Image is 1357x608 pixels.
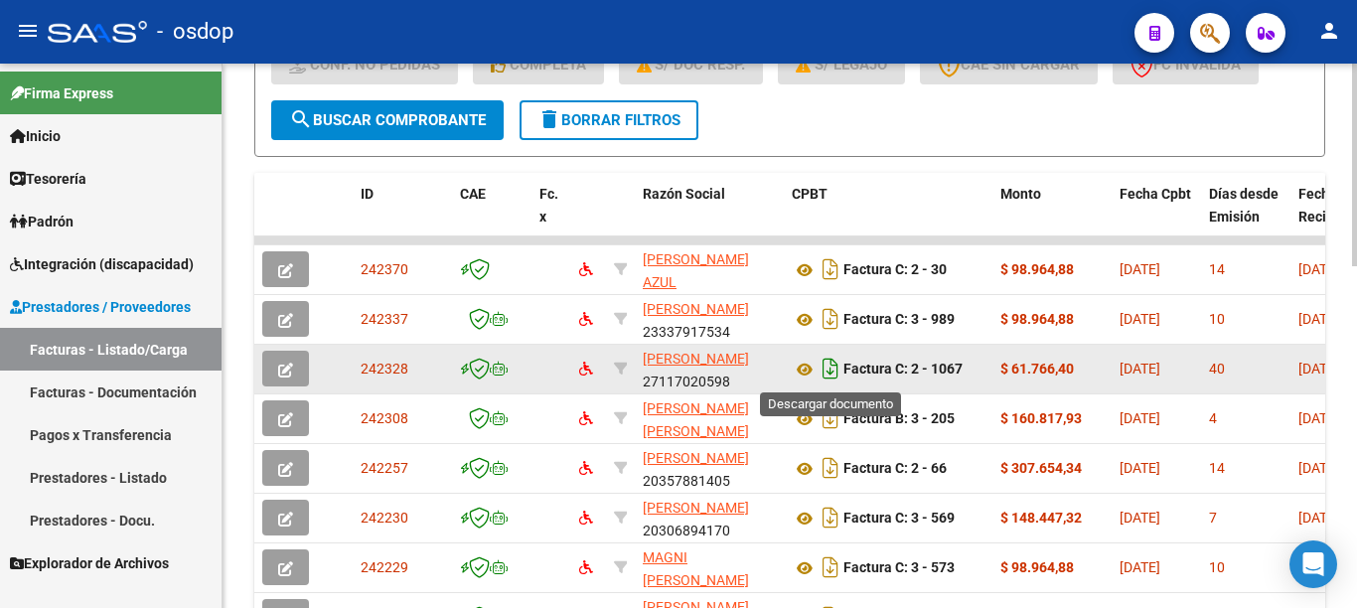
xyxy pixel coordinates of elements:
button: Borrar Filtros [520,100,698,140]
span: 14 [1209,460,1225,476]
i: Descargar documento [818,353,843,384]
span: Conf. no pedidas [289,56,440,74]
span: S/ Doc Resp. [637,56,746,74]
span: [DATE] [1298,261,1339,277]
span: 242308 [361,410,408,426]
i: Descargar documento [818,551,843,583]
button: S/ Doc Resp. [619,45,764,84]
span: CAE SIN CARGAR [938,56,1080,74]
span: [DATE] [1120,361,1160,377]
span: [PERSON_NAME] [643,351,749,367]
span: [DATE] [1120,460,1160,476]
i: Descargar documento [818,253,843,285]
span: [PERSON_NAME] [643,301,749,317]
span: CPBT [792,186,828,202]
button: Buscar Comprobante [271,100,504,140]
button: S/ legajo [778,45,905,84]
datatable-header-cell: ID [353,173,452,260]
strong: $ 148.447,32 [1000,510,1082,526]
datatable-header-cell: Fecha Cpbt [1112,173,1201,260]
datatable-header-cell: CAE [452,173,531,260]
datatable-header-cell: Monto [992,173,1112,260]
strong: $ 307.654,34 [1000,460,1082,476]
span: FC Inválida [1131,56,1241,74]
datatable-header-cell: CPBT [784,173,992,260]
span: Integración (discapacidad) [10,253,194,275]
mat-icon: menu [16,19,40,43]
strong: $ 61.766,40 [1000,361,1074,377]
span: Buscar Comprobante [289,111,486,129]
span: [DATE] [1298,460,1339,476]
strong: Factura C: 3 - 569 [843,511,955,527]
div: 27117020598 [643,348,776,389]
span: Fc. x [539,186,558,225]
div: 20306894170 [643,497,776,538]
datatable-header-cell: Razón Social [635,173,784,260]
strong: $ 98.964,88 [1000,559,1074,575]
span: Completa [491,56,586,74]
mat-icon: search [289,107,313,131]
strong: $ 160.817,93 [1000,410,1082,426]
span: Fecha Recibido [1298,186,1354,225]
span: 40 [1209,361,1225,377]
span: [DATE] [1120,410,1160,426]
span: [PERSON_NAME] [643,500,749,516]
span: - osdop [157,10,233,54]
span: [PERSON_NAME] [643,450,749,466]
strong: Factura C: 2 - 66 [843,461,947,477]
i: Descargar documento [818,452,843,484]
div: 27406891238 [643,248,776,290]
span: S/ legajo [796,56,887,74]
i: Descargar documento [818,303,843,335]
div: 23337917534 [643,298,776,340]
span: 242328 [361,361,408,377]
i: Descargar documento [818,402,843,434]
div: 27345428882 [643,546,776,588]
span: Explorador de Archivos [10,552,169,574]
span: Días desde Emisión [1209,186,1279,225]
span: ID [361,186,374,202]
span: [DATE] [1298,510,1339,526]
span: Padrón [10,211,74,232]
span: 10 [1209,559,1225,575]
span: Prestadores / Proveedores [10,296,191,318]
strong: Factura C: 2 - 30 [843,262,947,278]
datatable-header-cell: Días desde Emisión [1201,173,1290,260]
strong: Factura C: 2 - 1067 [843,362,963,378]
span: [DATE] [1120,510,1160,526]
button: Completa [473,45,604,84]
mat-icon: delete [537,107,561,131]
mat-icon: person [1317,19,1341,43]
button: CAE SIN CARGAR [920,45,1098,84]
strong: Factura C: 3 - 989 [843,312,955,328]
span: [DATE] [1298,311,1339,327]
strong: Factura B: 3 - 205 [843,411,955,427]
span: Razón Social [643,186,725,202]
span: 10 [1209,311,1225,327]
span: MAGNI [PERSON_NAME] [643,549,749,588]
span: 242337 [361,311,408,327]
strong: $ 98.964,88 [1000,261,1074,277]
div: 20364068663 [643,397,776,439]
strong: $ 98.964,88 [1000,311,1074,327]
strong: Factura C: 3 - 573 [843,560,955,576]
i: Descargar documento [818,502,843,533]
span: Borrar Filtros [537,111,680,129]
span: CAE [460,186,486,202]
span: Firma Express [10,82,113,104]
span: [DATE] [1298,361,1339,377]
div: 20357881405 [643,447,776,489]
span: Monto [1000,186,1041,202]
button: FC Inválida [1113,45,1259,84]
span: [PERSON_NAME] [PERSON_NAME] [643,400,749,439]
span: [DATE] [1120,559,1160,575]
span: [DATE] [1298,410,1339,426]
span: Inicio [10,125,61,147]
span: 242230 [361,510,408,526]
span: Tesorería [10,168,86,190]
span: 7 [1209,510,1217,526]
span: [PERSON_NAME] AZUL [643,251,749,290]
div: Open Intercom Messenger [1289,540,1337,588]
span: 242370 [361,261,408,277]
span: 4 [1209,410,1217,426]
